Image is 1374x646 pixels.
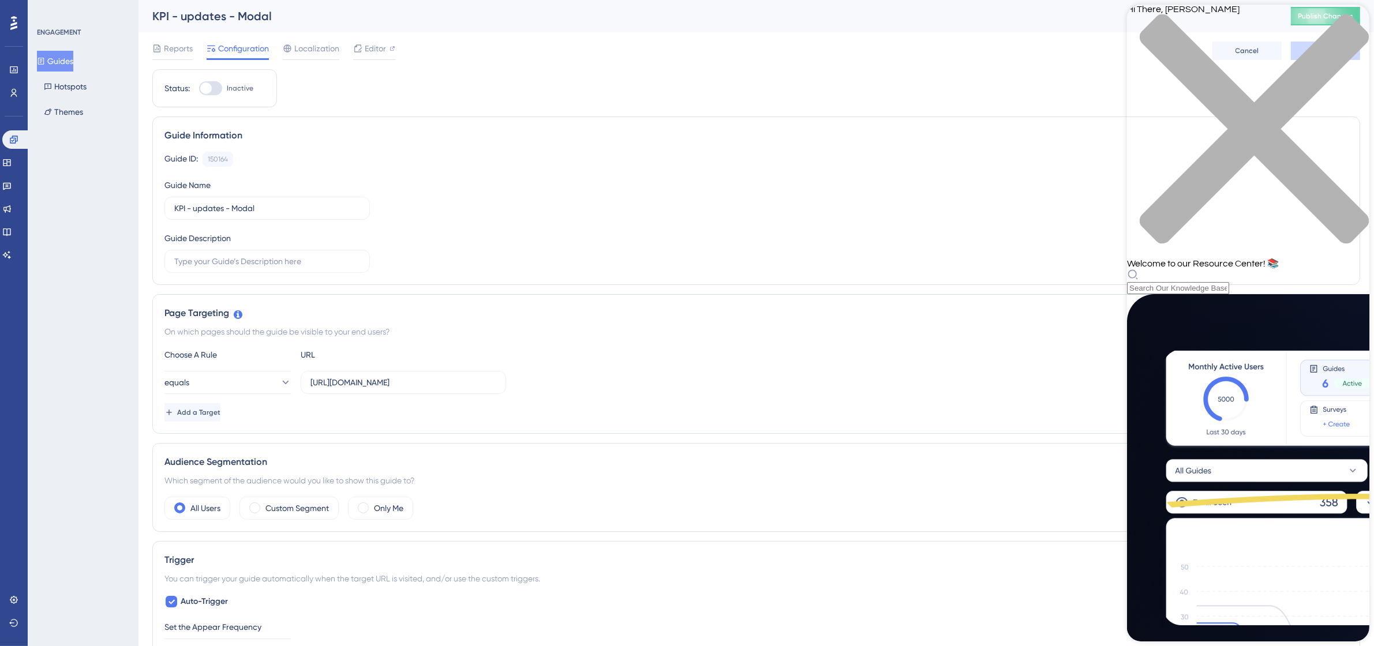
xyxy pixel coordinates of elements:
div: Which segment of the audience would you like to show this guide to? [164,474,1348,487]
div: Set the Appear Frequency [164,620,1348,634]
button: Open AI Assistant Launcher [3,3,31,31]
div: 150164 [208,155,228,164]
button: equals [164,371,291,394]
div: Trigger [164,553,1348,567]
div: Guide Information [164,129,1348,142]
div: Guide ID: [164,152,198,167]
img: launcher-image-alternative-text [7,7,28,28]
div: KPI - updates - Modal [152,8,1262,24]
label: All Users [190,501,220,515]
button: Add a Target [164,403,220,422]
button: Themes [37,102,90,122]
label: Only Me [374,501,403,515]
div: Guide Description [164,231,231,245]
div: Choose A Rule [164,348,291,362]
div: Audience Segmentation [164,455,1348,469]
input: Type your Guide’s Description here [174,255,360,268]
span: Need Help? [27,3,72,17]
span: Auto-Trigger [181,595,228,609]
span: Reports [164,42,193,55]
span: Localization [294,42,339,55]
div: On which pages should the guide be visible to your end users? [164,325,1348,339]
div: ENGAGEMENT [37,28,81,37]
div: 3 [80,6,84,15]
button: Guides [37,51,73,72]
span: Configuration [218,42,269,55]
input: Type your Guide’s Name here [174,202,360,215]
span: Editor [365,42,386,55]
span: Add a Target [177,408,220,417]
div: URL [301,348,428,362]
div: Status: [164,81,190,95]
span: equals [164,375,189,389]
div: Page Targeting [164,306,1348,320]
button: Hotspots [37,76,93,97]
div: You can trigger your guide automatically when the target URL is visited, and/or use the custom tr... [164,572,1348,585]
span: Inactive [227,84,253,93]
input: yourwebsite.com/path [310,376,496,389]
label: Custom Segment [265,501,329,515]
div: Guide Name [164,178,211,192]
